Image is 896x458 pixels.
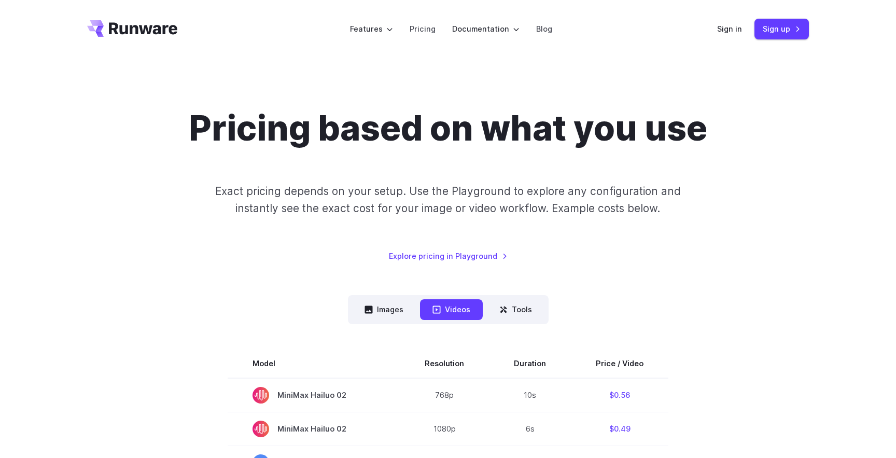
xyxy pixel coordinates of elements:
[487,299,544,320] button: Tools
[571,412,668,446] td: $0.49
[350,23,393,35] label: Features
[400,412,489,446] td: 1080p
[389,250,508,262] a: Explore pricing in Playground
[410,23,436,35] a: Pricing
[420,299,483,320] button: Videos
[253,387,375,404] span: MiniMax Hailuo 02
[352,299,416,320] button: Images
[489,378,571,412] td: 10s
[195,183,701,217] p: Exact pricing depends on your setup. Use the Playground to explore any configuration and instantl...
[571,378,668,412] td: $0.56
[452,23,520,35] label: Documentation
[754,19,809,39] a: Sign up
[571,349,668,378] th: Price / Video
[489,412,571,446] td: 6s
[253,421,375,437] span: MiniMax Hailuo 02
[87,20,177,37] a: Go to /
[489,349,571,378] th: Duration
[189,108,707,149] h1: Pricing based on what you use
[717,23,742,35] a: Sign in
[536,23,552,35] a: Blog
[400,349,489,378] th: Resolution
[228,349,400,378] th: Model
[400,378,489,412] td: 768p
